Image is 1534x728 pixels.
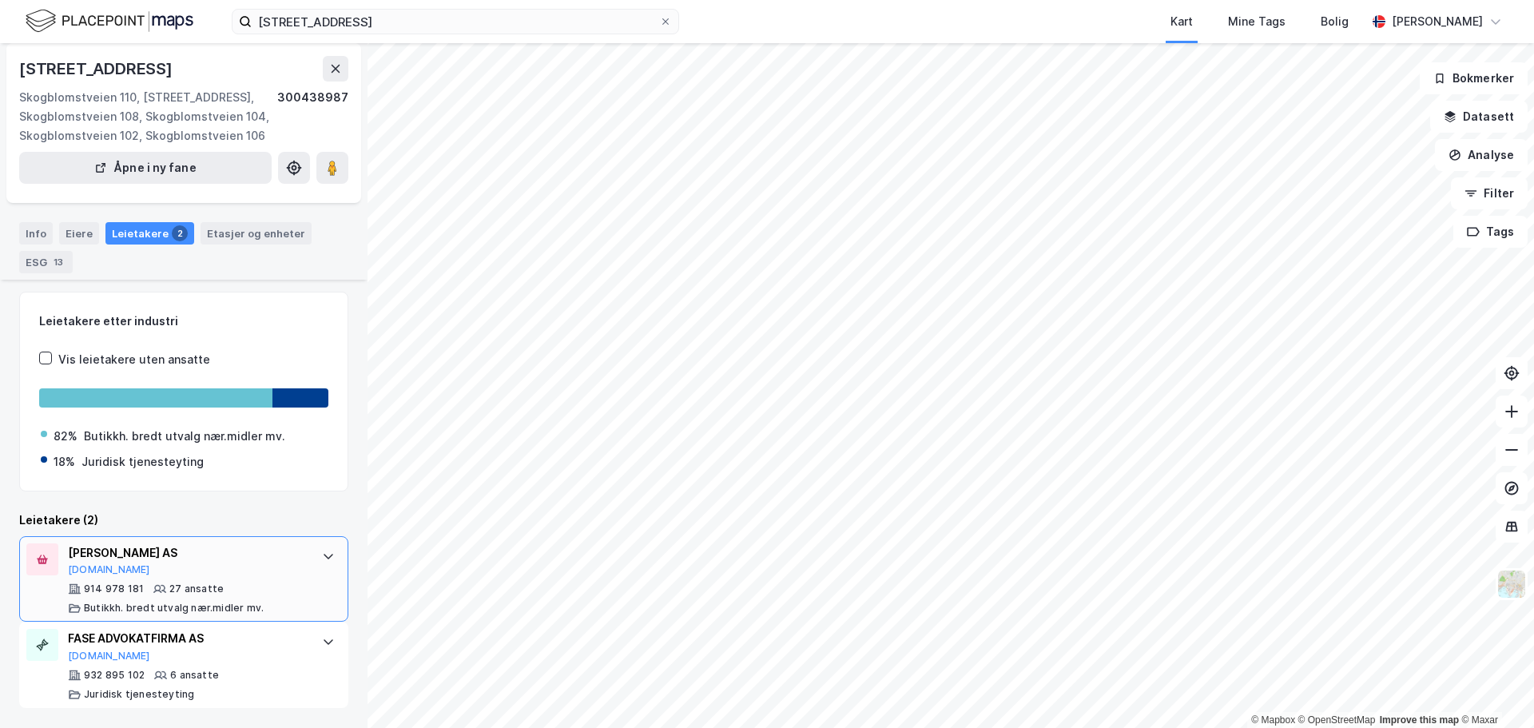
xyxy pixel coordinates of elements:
[19,152,272,184] button: Åpne i ny fane
[84,669,145,682] div: 932 895 102
[39,312,328,331] div: Leietakere etter industri
[1298,714,1376,726] a: OpenStreetMap
[1453,216,1528,248] button: Tags
[84,602,264,615] div: Butikkh. bredt utvalg nær.midler mv.
[19,222,53,245] div: Info
[84,688,194,701] div: Juridisk tjenesteyting
[19,511,348,530] div: Leietakere (2)
[1420,62,1528,94] button: Bokmerker
[68,650,150,662] button: [DOMAIN_NAME]
[68,563,150,576] button: [DOMAIN_NAME]
[1392,12,1483,31] div: [PERSON_NAME]
[1454,651,1534,728] iframe: Chat Widget
[1435,139,1528,171] button: Analyse
[19,251,73,273] div: ESG
[1380,714,1459,726] a: Improve this map
[81,452,204,471] div: Juridisk tjenesteyting
[84,583,144,595] div: 914 978 181
[54,427,77,446] div: 82%
[1430,101,1528,133] button: Datasett
[1454,651,1534,728] div: Kontrollprogram for chat
[105,222,194,245] div: Leietakere
[1451,177,1528,209] button: Filter
[68,543,306,563] div: [PERSON_NAME] AS
[58,350,210,369] div: Vis leietakere uten ansatte
[1228,12,1286,31] div: Mine Tags
[1496,569,1527,599] img: Z
[172,225,188,241] div: 2
[59,222,99,245] div: Eiere
[19,88,277,145] div: Skogblomstveien 110, [STREET_ADDRESS], Skogblomstveien 108, Skogblomstveien 104, Skogblomstveien ...
[26,7,193,35] img: logo.f888ab2527a4732fd821a326f86c7f29.svg
[50,254,66,270] div: 13
[68,629,306,648] div: FASE ADVOKATFIRMA AS
[1321,12,1349,31] div: Bolig
[54,452,75,471] div: 18%
[1170,12,1193,31] div: Kart
[252,10,659,34] input: Søk på adresse, matrikkel, gårdeiere, leietakere eller personer
[207,226,305,241] div: Etasjer og enheter
[19,56,176,82] div: [STREET_ADDRESS]
[277,88,348,145] div: 300438987
[170,669,219,682] div: 6 ansatte
[169,583,224,595] div: 27 ansatte
[84,427,285,446] div: Butikkh. bredt utvalg nær.midler mv.
[1251,714,1295,726] a: Mapbox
